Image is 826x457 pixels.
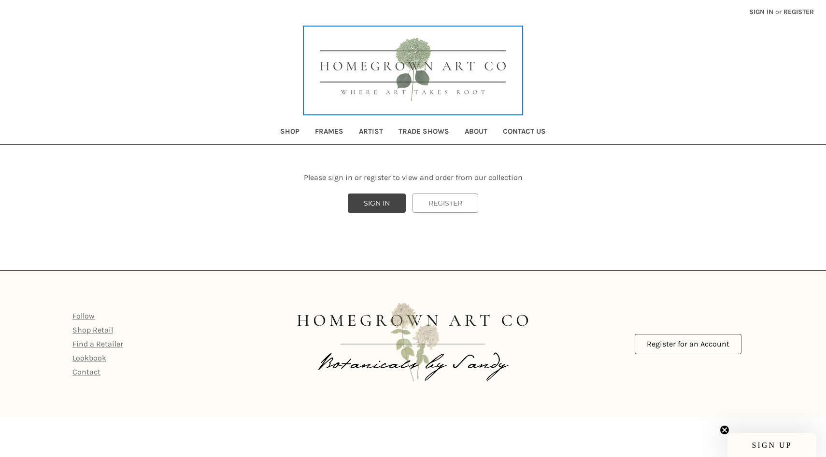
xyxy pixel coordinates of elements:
[727,433,816,457] div: SIGN UPClose teaser
[457,121,495,144] a: About
[304,27,522,114] img: HOMEGROWN ART CO
[307,121,351,144] a: Frames
[72,311,95,320] a: Follow
[635,334,741,354] a: Register for an Account
[495,121,554,144] a: Contact Us
[72,325,113,334] a: Shop Retail
[272,121,307,144] a: Shop
[391,121,457,144] a: Trade Shows
[413,194,478,213] a: REGISTER
[304,173,523,182] span: Please sign in or register to view and order from our collection
[72,367,100,376] a: Contact
[348,194,406,213] a: SIGN IN
[774,7,783,17] span: or
[720,425,729,435] button: Close teaser
[351,121,391,144] a: Artist
[72,353,106,362] a: Lookbook
[752,441,792,449] span: SIGN UP
[72,339,123,348] a: Find a Retailer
